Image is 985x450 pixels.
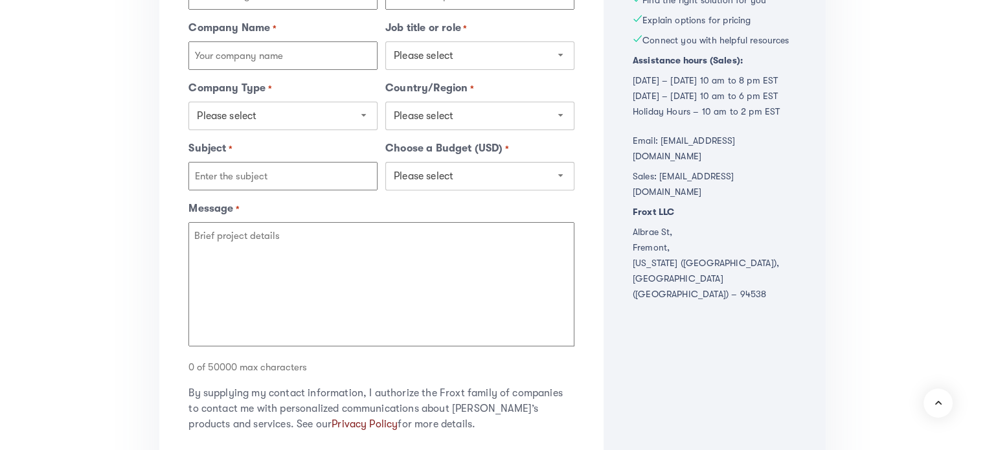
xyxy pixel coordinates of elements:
[188,20,276,36] label: Company Name
[188,385,574,432] div: By supplying my contact information, I authorize the Froxt family of companies to contact me with...
[385,80,474,96] label: Country/Region
[633,12,751,28] p: Explain options for pricing
[394,110,553,122] span: Please select
[188,201,240,217] label: Message
[633,168,797,199] p: Sales: [EMAIL_ADDRESS][DOMAIN_NAME]
[188,141,232,157] label: Subject
[188,41,378,70] input: Your company name
[188,162,378,190] input: Enter the subject
[633,207,674,217] strong: Froxt LLC
[633,55,743,65] strong: Assistance hours (Sales):
[394,170,553,182] span: Please select
[332,418,398,430] a: Privacy Policy
[385,20,467,36] label: Job title or role
[633,133,797,164] p: Email: [EMAIL_ADDRESS][DOMAIN_NAME]
[633,32,789,48] p: Connect you with helpful resources
[394,50,553,62] span: Please select
[188,351,574,375] div: 0 of 50000 max characters
[633,73,797,119] p: [DATE] – [DATE] 10 am to 8 pm EST [DATE] – [DATE] 10 am to 6 pm EST Holiday Hours – 10 am to 2 pm...
[385,141,509,157] label: Choose a Budget (USD)
[633,224,797,302] p: Albrae St, Fremont, [US_STATE] ([GEOGRAPHIC_DATA]), [GEOGRAPHIC_DATA] ([GEOGRAPHIC_DATA]) – 94538
[197,110,356,122] span: Please select
[188,80,271,96] label: Company Type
